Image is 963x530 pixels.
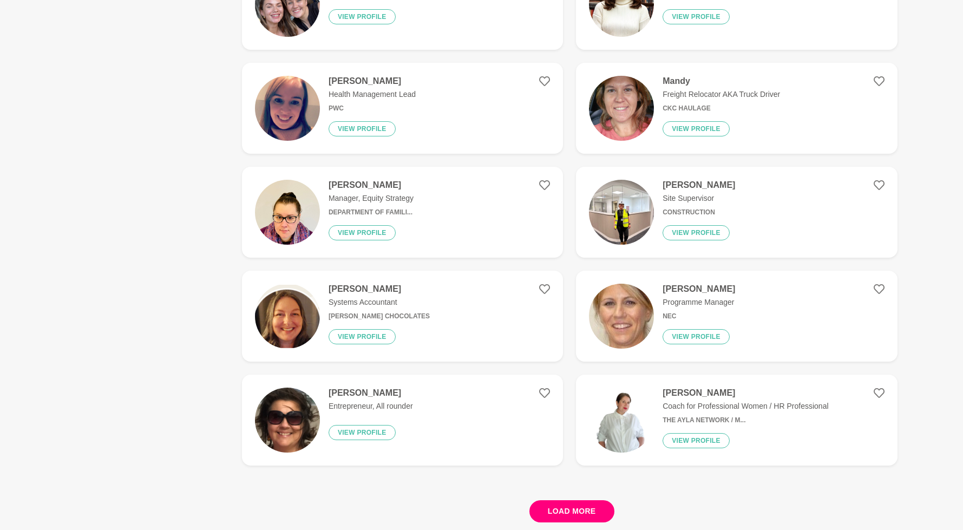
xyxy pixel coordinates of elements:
h6: PwC [329,104,416,113]
button: View profile [663,9,730,24]
h6: [PERSON_NAME] Chocolates [329,312,430,320]
a: MandyFreight Relocator AKA Truck DriverCKC HaulageView profile [576,63,897,154]
img: 9a713564c0f554e58e55efada4de17ccd0c80fb9-2178x1940.png [589,388,654,453]
h4: [PERSON_NAME] [329,284,430,295]
a: [PERSON_NAME]Programme ManagerNECView profile [576,271,897,362]
a: [PERSON_NAME]Systems Accountant[PERSON_NAME] ChocolatesView profile [242,271,563,362]
h4: [PERSON_NAME] [663,284,735,295]
a: [PERSON_NAME]Entrepreneur, All rounderView profile [242,375,563,466]
p: Health Management Lead [329,89,416,100]
h4: [PERSON_NAME] [329,76,416,87]
img: 8dd8605594ce2ff4cb20a7785fb4030a899f63d2-371x243.png [255,284,320,349]
h4: [PERSON_NAME] [663,388,828,398]
img: d4b34e1b5225b83baf293725a3552ac8a1e9e2a5-480x640.jpg [589,180,654,245]
button: View profile [663,329,730,344]
img: 50093f67989d66ad09930e820f8e7a95f5573d6f-1516x3280.jpg [589,76,654,141]
button: View profile [329,121,396,136]
p: Site Supervisor [663,193,735,204]
img: 29684499446b97a81ee80a91ee07c6cf1974cbf8-1242x2208.jpg [255,388,320,453]
p: Coach for Professional Women / HR Professional [663,401,828,412]
p: Systems Accountant [329,297,430,308]
a: [PERSON_NAME]Manager, Equity StrategyDepartment of Famili...View profile [242,167,563,258]
a: [PERSON_NAME]Site SupervisorConstructionView profile [576,167,897,258]
button: View profile [663,225,730,240]
button: View profile [329,425,396,440]
button: Load more [529,500,614,522]
h6: Construction [663,208,735,217]
h4: [PERSON_NAME] [329,388,413,398]
img: 7b3cc0223a87537c3b4a72f10851001fa923f5a8-1573x2559.jpg [255,180,320,245]
h4: Mandy [663,76,780,87]
a: [PERSON_NAME]Coach for Professional Women / HR ProfessionalThe Ayla Network / M...View profile [576,375,897,466]
h6: The Ayla Network / M... [663,416,828,424]
button: View profile [329,329,396,344]
button: View profile [663,433,730,448]
button: View profile [663,121,730,136]
button: View profile [329,225,396,240]
h6: NEC [663,312,735,320]
p: Freight Relocator AKA Truck Driver [663,89,780,100]
p: Programme Manager [663,297,735,308]
button: View profile [329,9,396,24]
h6: Department of Famili... [329,208,414,217]
p: Manager, Equity Strategy [329,193,414,204]
h4: [PERSON_NAME] [329,180,414,191]
h6: CKC Haulage [663,104,780,113]
h4: [PERSON_NAME] [663,180,735,191]
img: 20563db9f6a3d1aea4bee558a2014f74dba15480-120x120.jpg [589,284,654,349]
img: 633b1ddb34ba4f62fe377af3b8f1280a8111c089-573x844.jpg [255,76,320,141]
a: [PERSON_NAME]Health Management LeadPwCView profile [242,63,563,154]
p: Entrepreneur, All rounder [329,401,413,412]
